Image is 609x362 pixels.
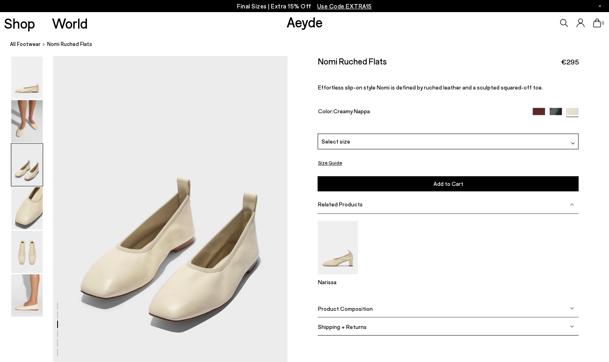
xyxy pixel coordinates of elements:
a: 0 [593,19,601,27]
img: svg%3E [570,306,574,310]
span: 0 [601,21,605,25]
img: svg%3E [570,324,574,328]
h2: Nomi Ruched Flats [318,56,386,66]
a: Aeyde [286,13,322,30]
p: Final Sizes | Extra 15% Off [237,1,372,11]
a: Narissa Ruched Pumps Narissa [318,268,358,285]
span: Shipping + Returns [318,323,366,330]
nav: breadcrumb [10,34,609,56]
span: Navigate to /collections/ss25-final-sizes [317,2,372,10]
img: Nomi Ruched Flats - Image 1 [11,56,43,99]
span: Product Composition [318,305,372,312]
img: svg%3E [571,141,575,145]
span: Related Products [318,201,362,208]
img: svg%3E [570,202,574,206]
span: Creamy Nappa [333,108,370,114]
img: Narissa Ruched Pumps [318,221,358,274]
a: Shop [4,16,35,30]
img: Nomi Ruched Flats - Image 3 [11,144,43,186]
a: All Footwear [10,40,41,49]
img: Nomi Ruched Flats - Image 4 [11,187,43,229]
span: Add to Cart [433,180,463,187]
a: World [52,16,88,30]
p: Effortless slip-on style Nomi is defined by ruched leather and a sculpted squared-off toe. [318,84,578,91]
span: €295 [561,57,578,67]
span: Select size [321,137,350,146]
img: Nomi Ruched Flats - Image 2 [11,100,43,142]
p: Narissa [318,279,358,285]
span: Nomi Ruched Flats [47,40,92,49]
img: Nomi Ruched Flats - Image 5 [11,231,43,273]
button: Size Guide [318,158,342,168]
button: Add to Cart [318,176,578,191]
div: Color: [318,108,524,117]
img: Nomi Ruched Flats - Image 6 [11,274,43,316]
